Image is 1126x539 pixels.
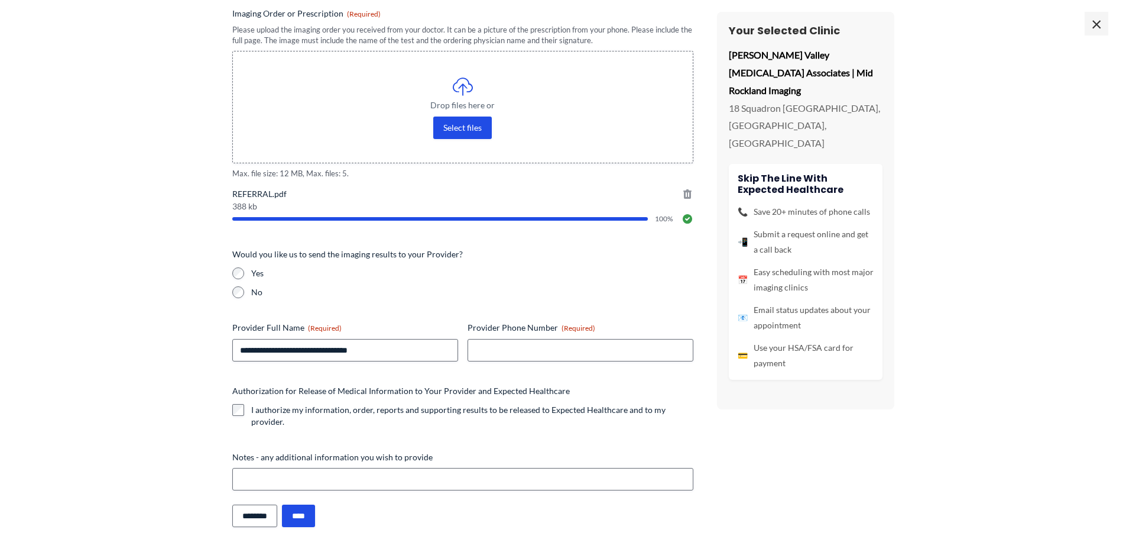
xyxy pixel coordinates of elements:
[347,9,381,18] span: (Required)
[232,385,570,397] legend: Authorization for Release of Medical Information to Your Provider and Expected Healthcare
[738,227,874,257] li: Submit a request online and get a call back
[232,168,693,179] span: Max. file size: 12 MB, Max. files: 5.
[655,215,674,222] span: 100%
[738,204,874,220] li: Save 20+ minutes of phone calls
[308,324,342,333] span: (Required)
[738,348,748,363] span: 💳
[232,451,693,463] label: Notes - any additional information you wish to provide
[232,188,693,200] span: REFERRAL.pdf
[738,264,874,295] li: Easy scheduling with most major imaging clinics
[738,310,748,325] span: 📧
[251,286,693,298] label: No
[251,267,693,279] label: Yes
[1085,12,1108,35] span: ×
[738,272,748,288] span: 📅
[433,117,492,139] button: select files, imaging order or prescription(required)
[729,46,882,99] p: [PERSON_NAME] Valley [MEDICAL_DATA] Associates | Mid Rockland Imaging
[738,173,874,195] h4: Skip the line with Expected Healthcare
[738,302,874,333] li: Email status updates about your appointment
[738,204,748,220] span: 📞
[738,340,874,371] li: Use your HSA/FSA card for payment
[251,404,693,428] label: I authorize my information, order, reports and supporting results to be released to Expected Heal...
[257,101,669,109] span: Drop files here or
[232,8,693,20] label: Imaging Order or Prescription
[232,322,458,334] label: Provider Full Name
[562,324,595,333] span: (Required)
[232,24,693,46] div: Please upload the imaging order you received from your doctor. It can be a picture of the prescri...
[232,248,463,260] legend: Would you like us to send the imaging results to your Provider?
[468,322,693,334] label: Provider Phone Number
[232,202,693,211] span: 388 kb
[729,99,882,152] p: 18 Squadron [GEOGRAPHIC_DATA], [GEOGRAPHIC_DATA], [GEOGRAPHIC_DATA]
[738,234,748,250] span: 📲
[729,24,882,37] h3: Your Selected Clinic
